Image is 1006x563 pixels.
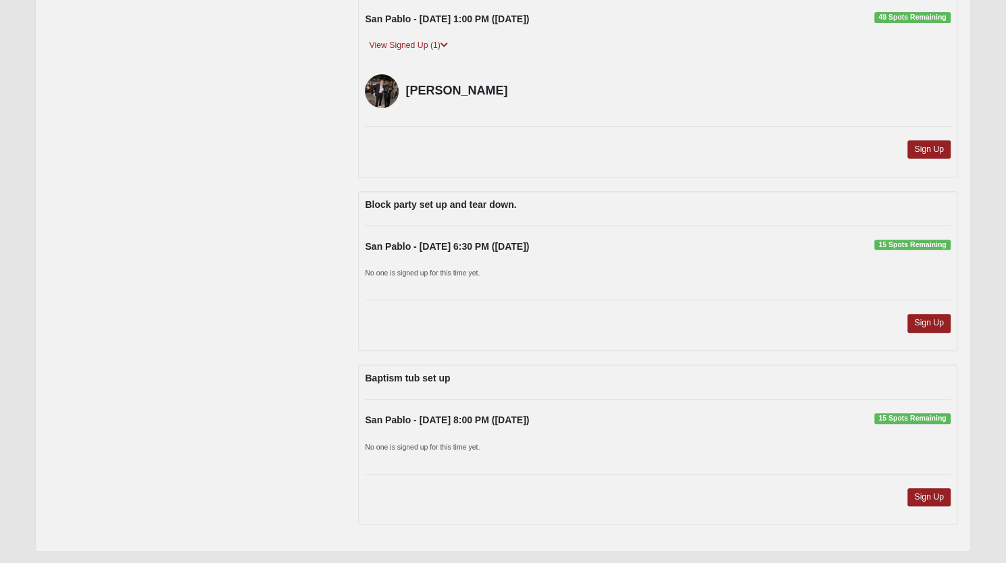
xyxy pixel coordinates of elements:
small: No one is signed up for this time yet. [365,443,480,451]
strong: San Pablo - [DATE] 8:00 PM ([DATE]) [365,414,529,425]
a: Sign Up [907,488,951,506]
strong: Block party set up and tear down. [365,199,516,210]
img: Marshall Schmitz [365,74,399,108]
span: 15 Spots Remaining [874,240,951,250]
a: View Signed Up (1) [365,38,451,53]
h4: [PERSON_NAME] [405,84,547,99]
strong: Baptism tub set up [365,373,450,383]
strong: San Pablo - [DATE] 1:00 PM ([DATE]) [365,14,529,24]
a: Sign Up [907,140,951,159]
strong: San Pablo - [DATE] 6:30 PM ([DATE]) [365,241,529,252]
span: 15 Spots Remaining [874,413,951,424]
small: No one is signed up for this time yet. [365,269,480,277]
a: Sign Up [907,314,951,332]
span: 49 Spots Remaining [874,12,951,23]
